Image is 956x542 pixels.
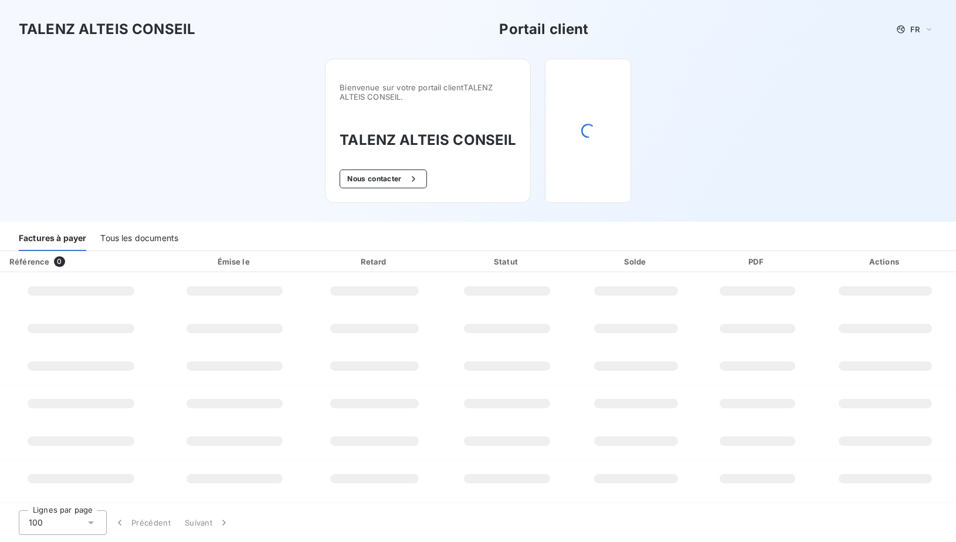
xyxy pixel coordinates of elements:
[444,256,570,267] div: Statut
[19,19,195,40] h3: TALENZ ALTEIS CONSEIL
[107,510,178,535] button: Précédent
[178,510,237,535] button: Suivant
[340,130,516,151] h3: TALENZ ALTEIS CONSEIL
[499,19,588,40] h3: Portail client
[702,256,812,267] div: PDF
[910,25,920,34] span: FR
[54,256,65,267] span: 0
[310,256,439,267] div: Retard
[164,256,306,267] div: Émise le
[100,226,178,251] div: Tous les documents
[340,83,516,101] span: Bienvenue sur votre portail client TALENZ ALTEIS CONSEIL .
[575,256,697,267] div: Solde
[9,257,49,266] div: Référence
[340,170,426,188] button: Nous contacter
[29,517,43,529] span: 100
[817,256,954,267] div: Actions
[19,226,86,251] div: Factures à payer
